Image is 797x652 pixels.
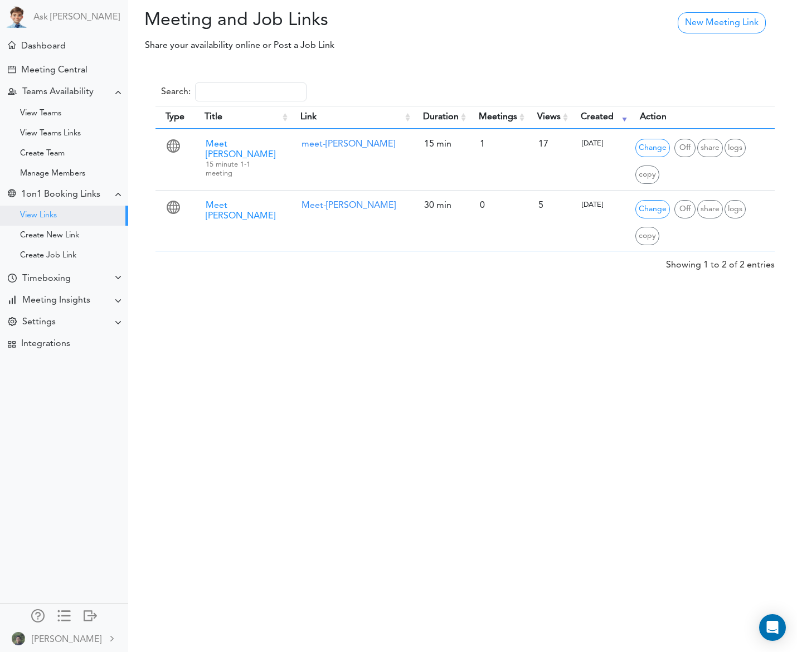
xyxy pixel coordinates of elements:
div: Timeboxing [22,274,71,284]
a: Change side menu [57,609,71,625]
small: 15 minute 1-1 meeting [206,161,250,177]
p: Share your availability online or Post a Job Link [137,39,605,52]
a: [PERSON_NAME] [1,626,127,651]
span: Edit Link [635,200,670,218]
th: Action [630,106,775,129]
span: Turn Off Sharing [674,200,696,218]
th: Created: activate to sort column ascending [571,106,630,129]
span: Meet [PERSON_NAME] [206,140,275,159]
div: Dashboard [21,41,66,52]
a: Manage Members and Externals [31,609,45,625]
span: Edit Link [635,139,670,157]
span: Duplicate Link [635,227,659,245]
div: Create Meeting [8,66,16,74]
div: [DATE] [576,134,624,154]
div: Meeting Central [21,65,88,76]
span: Share Link [697,200,723,218]
span: Meeting Details [725,200,746,218]
th: Link: activate to sort column ascending [290,106,413,129]
div: Meeting Dashboard [8,41,16,49]
div: Create Team [20,151,65,157]
th: Meetings: activate to sort column ascending [469,106,527,129]
span: 1:1 Meeting Link [167,204,180,217]
img: 9k= [12,632,25,645]
th: Type [155,106,195,129]
div: 15 min [419,134,463,155]
span: Share Link [697,139,723,157]
span: Meet [PERSON_NAME] [206,201,275,221]
th: Duration: activate to sort column ascending [413,106,469,129]
th: Title: activate to sort column ascending [195,106,290,129]
a: New Meeting Link [678,12,766,33]
div: [DATE] [576,195,624,215]
span: 1:1 Meeting Link [167,143,180,156]
div: Showing 1 to 2 of 2 entries [666,252,775,272]
div: TEAMCAL AI Workflow Apps [8,340,16,348]
div: 1on1 Booking Links [21,189,100,200]
div: View Links [20,213,57,218]
div: View Teams Links [20,131,81,137]
div: 1 [474,134,522,155]
div: Teams Availability [22,87,94,98]
div: 17 [533,134,565,155]
div: Manage Members and Externals [31,609,45,620]
div: Integrations [21,339,70,349]
div: Time Your Goals [8,274,17,284]
h2: Meeting and Job Links [137,10,454,31]
a: Meet-[PERSON_NAME] [302,201,396,210]
span: Turn Off Sharing [674,139,696,157]
div: Log out [84,609,97,620]
div: Open Intercom Messenger [759,614,786,641]
div: Show only icons [57,609,71,620]
span: Meeting Details [725,139,746,157]
div: 0 [474,195,522,217]
label: Search: [161,82,307,101]
div: Share Meeting Link [8,189,16,200]
img: Powered by TEAMCAL AI [6,6,28,28]
div: Manage Members [20,171,85,177]
th: Views: activate to sort column ascending [527,106,571,129]
div: Settings [22,317,56,328]
div: [PERSON_NAME] [32,633,101,646]
div: Create New Link [20,233,79,239]
div: Create Job Link [20,253,76,259]
div: Meeting Insights [22,295,90,306]
div: 5 [533,195,565,217]
div: 30 min [419,195,463,217]
input: Search: [195,82,307,101]
div: View Teams [20,111,61,116]
span: Duplicate Link [635,166,659,184]
a: Ask [PERSON_NAME] [33,12,120,23]
a: meet-[PERSON_NAME] [302,140,395,149]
